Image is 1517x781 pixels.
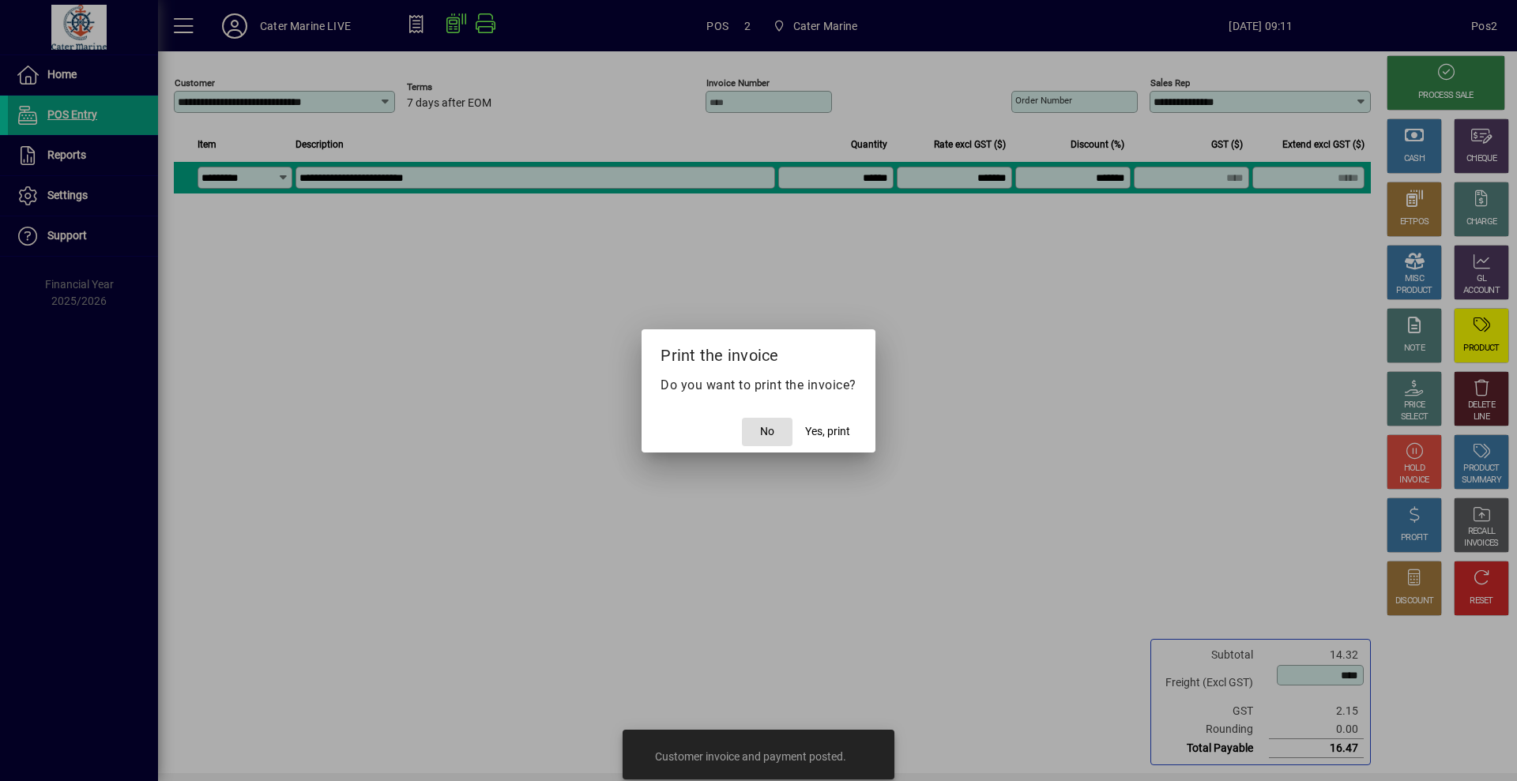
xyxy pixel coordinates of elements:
span: No [760,423,774,440]
button: No [742,418,792,446]
button: Yes, print [799,418,856,446]
span: Yes, print [805,423,850,440]
h2: Print the invoice [642,329,875,375]
p: Do you want to print the invoice? [661,376,856,395]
